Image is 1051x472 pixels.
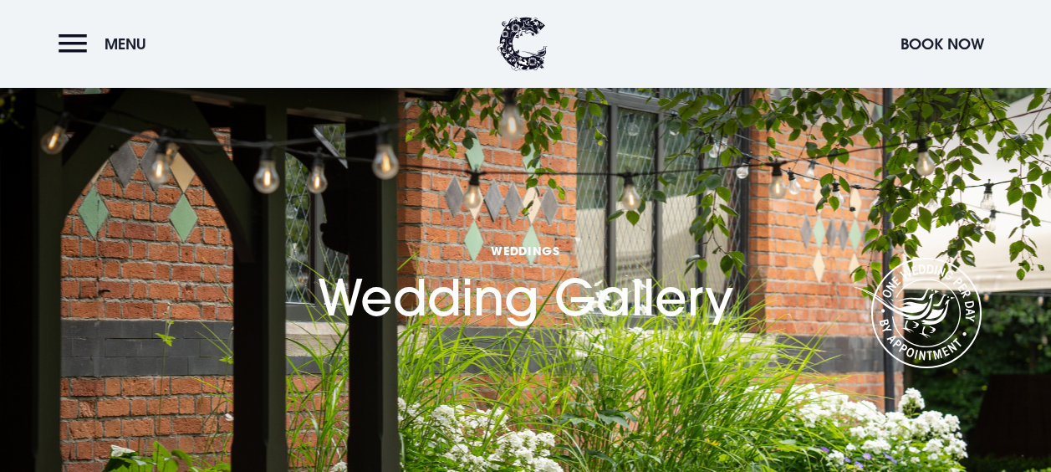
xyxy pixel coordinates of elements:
span: Weddings [318,243,733,259]
h1: Wedding Gallery [318,183,733,327]
button: Menu [59,26,155,62]
span: Menu [105,34,146,54]
img: Clandeboye Lodge [497,17,548,71]
button: Book Now [892,26,992,62]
